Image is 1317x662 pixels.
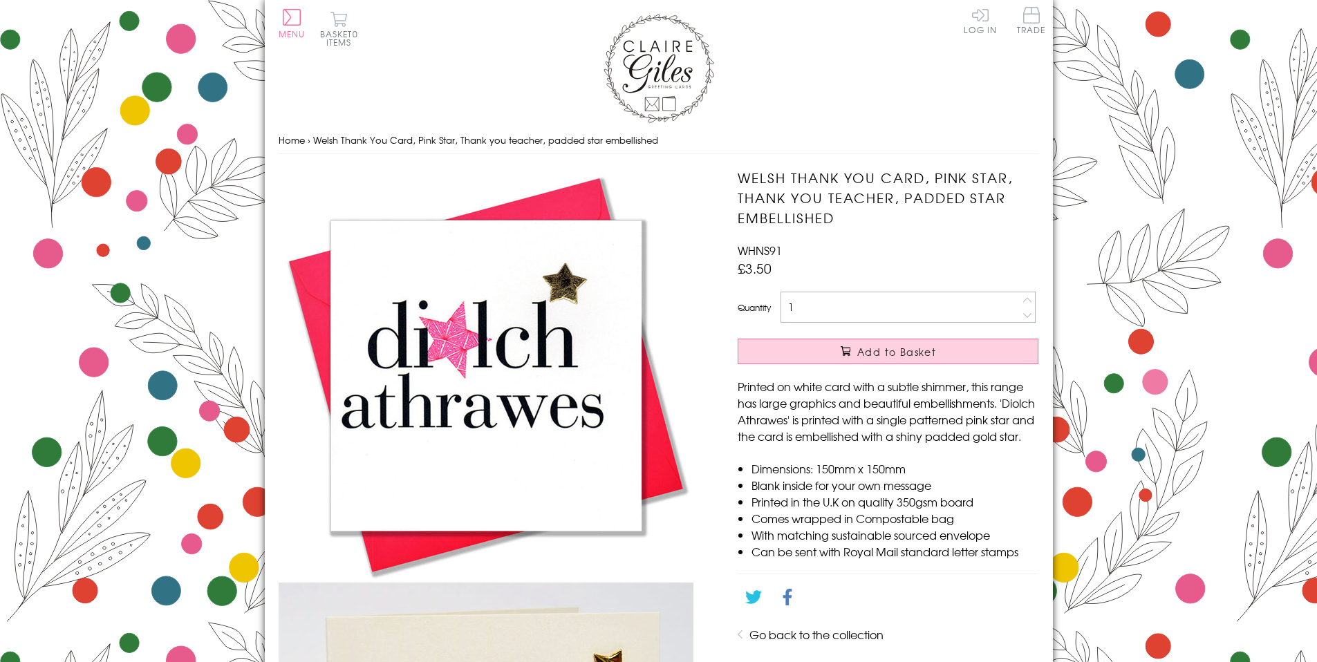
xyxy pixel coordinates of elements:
[308,133,310,146] span: ›
[1017,7,1046,34] span: Trade
[604,14,714,123] img: Claire Giles Greetings Cards
[279,28,306,40] span: Menu
[964,7,997,34] a: Log In
[738,258,772,278] span: £3.50
[313,133,658,146] span: Welsh Thank You Card, Pink Star, Thank you teacher, padded star embellished
[751,493,1038,510] li: Printed in the U.K on quality 350gsm board
[326,28,358,48] span: 0 items
[857,345,936,359] span: Add to Basket
[1017,7,1046,37] a: Trade
[279,9,306,38] button: Menu
[738,339,1038,364] button: Add to Basket
[738,242,782,258] span: WHNS91
[751,460,1038,477] li: Dimensions: 150mm x 150mm
[279,168,693,583] img: Welsh Thank You Card, Pink Star, Thank you teacher, padded star embellished
[751,510,1038,527] li: Comes wrapped in Compostable bag
[749,626,884,643] a: Go back to the collection
[751,543,1038,560] li: Can be sent with Royal Mail standard letter stamps
[279,126,1039,155] nav: breadcrumbs
[738,301,771,314] label: Quantity
[751,527,1038,543] li: With matching sustainable sourced envelope
[320,11,358,46] button: Basket0 items
[751,477,1038,493] li: Blank inside for your own message
[738,378,1038,444] p: Printed on white card with a subtle shimmer, this range has large graphics and beautiful embellis...
[279,133,305,146] a: Home
[738,168,1038,227] h1: Welsh Thank You Card, Pink Star, Thank you teacher, padded star embellished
